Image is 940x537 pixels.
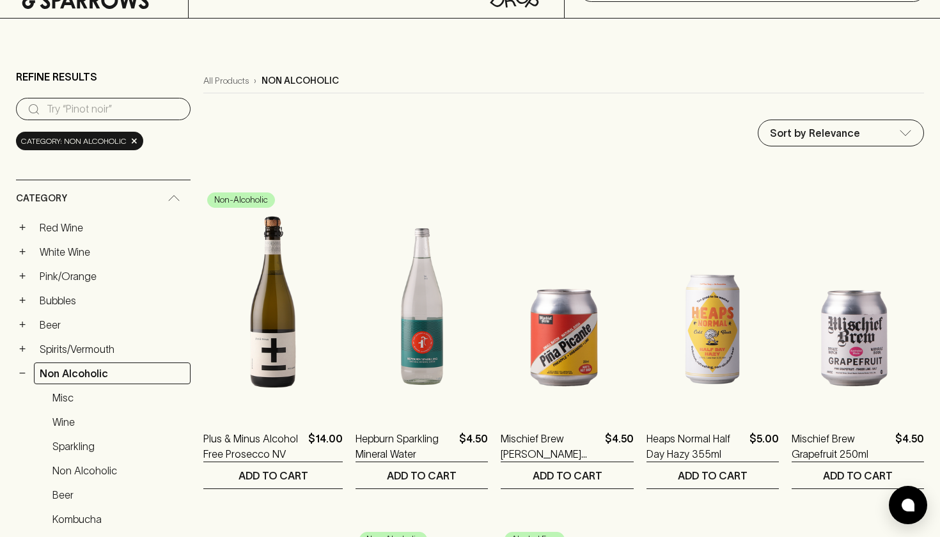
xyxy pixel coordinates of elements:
p: Refine Results [16,69,97,84]
span: Category: non alcoholic [21,135,127,148]
img: Mischief Brew Pina Picante 250ml [501,188,633,412]
img: Plus & Minus Alcohol Free Prosecco NV [203,188,343,412]
p: $4.50 [895,431,924,462]
span: × [130,134,138,148]
span: Category [16,191,67,206]
p: non alcoholic [262,74,339,88]
p: ADD TO CART [823,468,893,483]
a: Red Wine [34,217,191,238]
a: Spirits/Vermouth [34,338,191,360]
div: Category [16,180,191,217]
p: $5.00 [749,431,779,462]
a: All Products [203,74,249,88]
p: ADD TO CART [678,468,748,483]
button: + [16,294,29,307]
a: Mischief Brew [PERSON_NAME] Picante 250ml [501,431,599,462]
a: Mischief Brew Grapefruit 250ml [792,431,890,462]
button: ADD TO CART [646,462,779,488]
p: ADD TO CART [533,468,602,483]
button: + [16,245,29,258]
p: Sort by Relevance [770,125,860,141]
button: + [16,270,29,283]
img: Hepburn Sparkling Mineral Water [356,188,488,412]
button: ADD TO CART [501,462,633,488]
img: bubble-icon [902,499,914,511]
button: ADD TO CART [203,462,343,488]
a: Plus & Minus Alcohol Free Prosecco NV [203,431,303,462]
a: Non Alcoholic [34,362,191,384]
button: + [16,318,29,331]
a: Kombucha [47,508,191,530]
a: White Wine [34,241,191,263]
a: Beer [47,484,191,506]
a: Sparkling [47,435,191,457]
p: $4.50 [605,431,634,462]
p: ADD TO CART [239,468,308,483]
div: Sort by Relevance [758,120,923,146]
img: Heaps Normal Half Day Hazy 355ml [646,188,779,412]
button: − [16,367,29,380]
a: Heaps Normal Half Day Hazy 355ml [646,431,744,462]
a: Wine [47,411,191,433]
img: Mischief Brew Grapefruit 250ml [792,188,924,412]
a: Non Alcoholic [47,460,191,481]
a: Pink/Orange [34,265,191,287]
input: Try “Pinot noir” [47,99,180,120]
a: Misc [47,387,191,409]
button: + [16,343,29,355]
a: Beer [34,314,191,336]
p: $4.50 [459,431,488,462]
a: Bubbles [34,290,191,311]
button: ADD TO CART [792,462,924,488]
a: Hepburn Sparkling Mineral Water [356,431,454,462]
button: + [16,221,29,234]
p: $14.00 [308,431,343,462]
button: ADD TO CART [356,462,488,488]
p: › [254,74,256,88]
p: ADD TO CART [387,468,457,483]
